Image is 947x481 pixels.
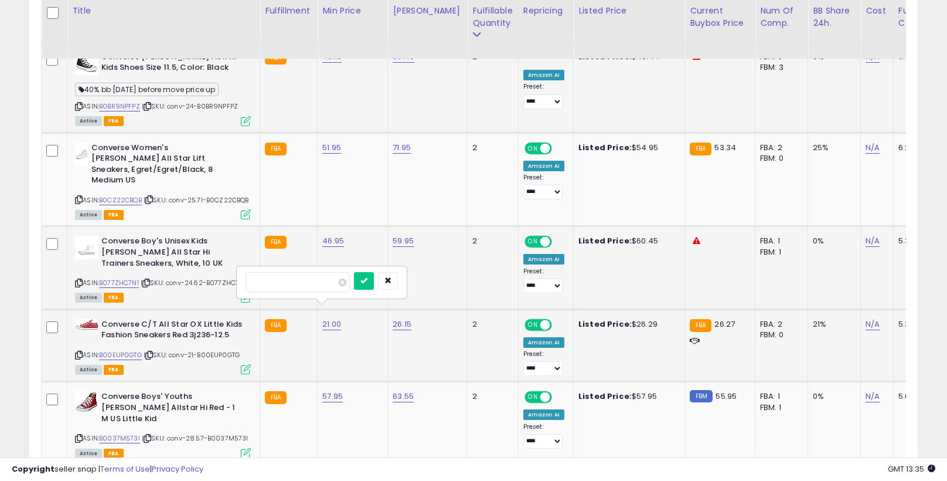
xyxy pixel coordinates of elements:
[760,402,799,413] div: FBM: 1
[141,278,246,287] span: | SKU: conv-24.62-B077ZHC7N1
[526,143,540,153] span: ON
[866,319,880,330] a: N/A
[101,236,244,272] b: Converse Boy's Unisex Kids [PERSON_NAME] All Star Hi Trainers Sneakers, White, 10 UK
[472,5,513,29] div: Fulfillable Quantity
[75,52,98,75] img: 41p0j17a1WL._SL40_.jpg
[142,433,248,443] span: | SKU: conv-28.57-B0037M573I
[99,278,139,288] a: B077ZHC7N1
[578,319,632,330] b: Listed Price:
[322,142,341,154] a: 51.95
[75,236,98,259] img: 31uTevSdDaL._SL40_.jpg
[578,143,676,153] div: $54.95
[550,237,568,247] span: OFF
[523,174,564,200] div: Preset:
[866,235,880,247] a: N/A
[75,319,98,330] img: 41iSRhl5O-L._SL40_.jpg
[472,143,509,153] div: 2
[142,101,238,111] span: | SKU: conv-24-B0BR9NPFPZ
[265,391,287,404] small: FBA
[523,423,564,449] div: Preset:
[104,365,124,375] span: FBA
[898,236,939,246] div: 5.37
[760,143,799,153] div: FBA: 2
[75,116,102,126] span: All listings currently available for purchase on Amazon
[898,143,939,153] div: 6.21
[760,319,799,330] div: FBA: 2
[578,391,632,402] b: Listed Price:
[12,463,54,475] strong: Copyright
[578,391,676,402] div: $57.95
[393,391,414,402] a: 63.55
[550,392,568,402] span: OFF
[393,5,462,17] div: [PERSON_NAME]
[526,320,540,330] span: ON
[813,236,851,246] div: 0%
[393,319,411,330] a: 26.15
[690,143,711,155] small: FBA
[523,409,564,420] div: Amazon AI
[104,293,124,303] span: FBA
[75,293,102,303] span: All listings currently available for purchase on Amazon
[75,52,251,125] div: ASIN:
[578,51,632,62] b: Listed Price:
[690,319,711,332] small: FBA
[523,350,564,377] div: Preset:
[550,143,568,153] span: OFF
[101,52,244,76] b: Converse [PERSON_NAME] As Ii Hi Kids Shoes Size 11.5, Color: Black
[75,391,98,413] img: 41B7QbjKlkS._SL40_.jpg
[99,433,140,443] a: B0037M573I
[813,319,851,330] div: 21%
[888,463,935,475] span: 2025-09-11 13:35 GMT
[526,237,540,247] span: ON
[578,236,676,246] div: $60.45
[101,391,244,427] b: Converse Boys' Youths [PERSON_NAME] Allstar Hi Red - 1 M US Little Kid
[472,391,509,402] div: 2
[104,210,124,220] span: FBA
[523,161,564,171] div: Amazon AI
[523,83,564,109] div: Preset:
[12,464,203,475] div: seller snap | |
[690,5,750,29] div: Current Buybox Price
[760,5,803,29] div: Num of Comp.
[714,319,735,330] span: 26.27
[144,195,249,205] span: | SKU: conv-25.71-B0CZ22CBQB
[523,5,568,17] div: Repricing
[523,267,564,294] div: Preset:
[75,83,219,96] span: 40% bb [DATE] before move price up
[75,210,102,220] span: All listings currently available for purchase on Amazon
[104,116,124,126] span: FBA
[716,391,737,402] span: 55.95
[265,319,287,332] small: FBA
[99,350,142,360] a: B00EUP0GTG
[690,390,713,402] small: FBM
[91,143,234,189] b: Converse Women's [PERSON_NAME] All Star Lift Sneakers, Egret/Egret/Black, 8 Medium US
[265,143,287,155] small: FBA
[760,153,799,164] div: FBM: 0
[898,391,939,402] div: 5.66
[813,391,851,402] div: 0%
[866,5,888,17] div: Cost
[760,391,799,402] div: FBA: 1
[72,5,255,17] div: Title
[523,70,564,80] div: Amazon AI
[75,319,251,374] div: ASIN:
[813,143,851,153] div: 25%
[322,319,341,330] a: 21.00
[144,350,240,360] span: | SKU: conv-21-B00EUP0GTG
[550,320,568,330] span: OFF
[100,463,150,475] a: Terms of Use
[75,365,102,375] span: All listings currently available for purchase on Amazon
[472,236,509,246] div: 2
[578,142,632,153] b: Listed Price:
[898,5,943,29] div: Fulfillment Cost
[322,235,344,247] a: 46.95
[523,337,564,348] div: Amazon AI
[265,236,287,249] small: FBA
[760,330,799,340] div: FBM: 0
[75,143,88,166] img: 21cwWw9WedL._SL40_.jpg
[523,254,564,265] div: Amazon AI
[99,195,142,205] a: B0CZ22CBQB
[578,5,680,17] div: Listed Price
[99,101,140,111] a: B0BR9NPFPZ
[866,142,880,154] a: N/A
